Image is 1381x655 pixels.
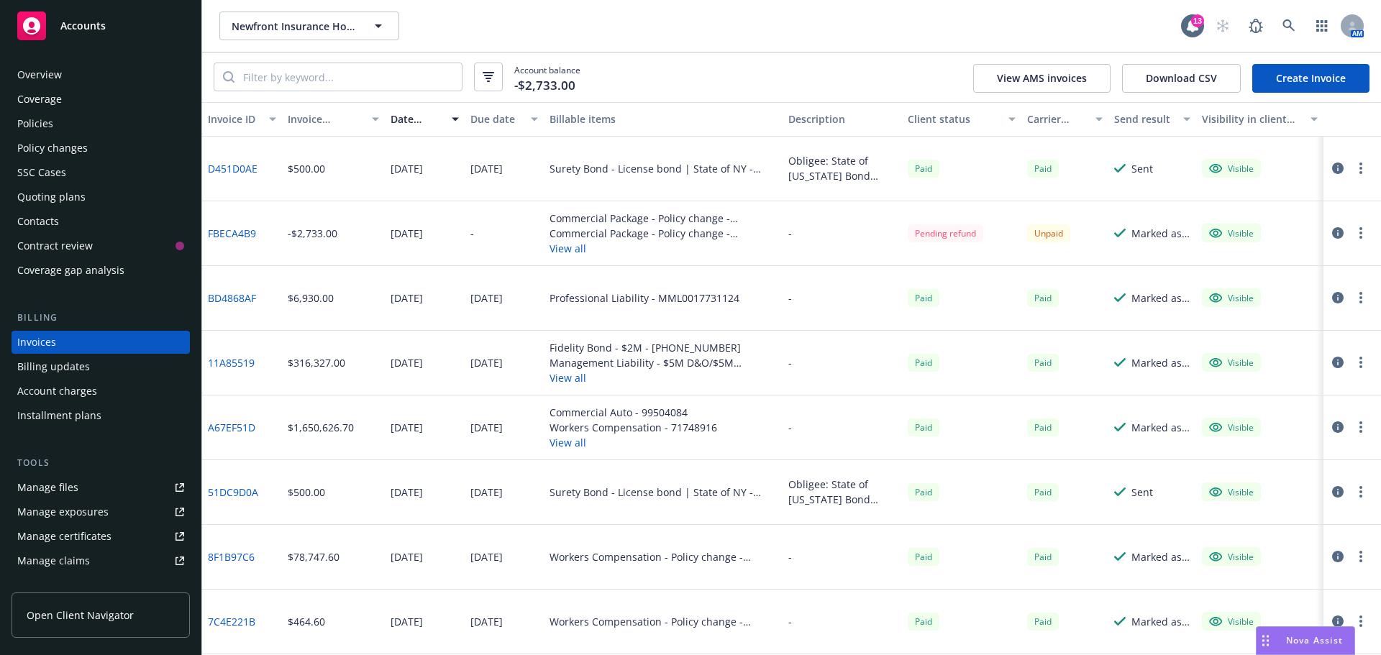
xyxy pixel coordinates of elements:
span: -$2,733.00 [514,76,575,95]
input: Filter by keyword... [234,63,462,91]
div: Workers Compensation - Policy change - 71748916 [550,549,777,564]
div: Due date [470,111,523,127]
div: Send result [1114,111,1175,127]
div: [DATE] [470,161,503,176]
div: Paid [908,160,939,178]
div: Invoice amount [288,111,364,127]
div: Commercial Auto - 99504084 [550,405,717,420]
button: Billable items [544,102,783,137]
a: Create Invoice [1252,64,1369,93]
button: Send result [1108,102,1196,137]
div: Unpaid [1027,224,1070,242]
div: [DATE] [470,549,503,564]
div: Policies [17,112,53,135]
div: Account charges [17,380,97,403]
div: Overview [17,63,62,86]
div: Paid [1027,548,1059,566]
div: Paid [908,613,939,631]
div: Paid [1027,289,1059,307]
div: Date issued [391,111,443,127]
div: - [788,355,792,370]
a: Manage certificates [12,525,190,548]
button: View all [550,241,777,256]
a: FBECA4B9 [208,226,256,241]
span: Account balance [514,64,580,91]
div: Carrier status [1027,111,1088,127]
div: [DATE] [470,290,503,306]
a: Policy changes [12,137,190,160]
a: BD4868AF [208,290,256,306]
div: Paid [908,354,939,372]
div: Paid [1027,354,1059,372]
div: [DATE] [391,485,423,500]
div: Visible [1209,356,1254,369]
div: Fidelity Bond - $2M - [PHONE_NUMBER] [550,340,777,355]
div: Billing [12,311,190,325]
a: 11A85519 [208,355,255,370]
div: Description [788,111,896,127]
span: Paid [1027,483,1059,501]
button: Nova Assist [1256,626,1355,655]
div: Manage files [17,476,78,499]
div: [DATE] [391,226,423,241]
div: Visible [1209,421,1254,434]
div: $1,650,626.70 [288,420,354,435]
div: SSC Cases [17,161,66,184]
div: $78,747.60 [288,549,339,564]
a: SSC Cases [12,161,190,184]
a: Contacts [12,210,190,233]
div: Commercial Package - Policy change - 36056029 [550,226,777,241]
div: Surety Bond - License bond | State of NY - 0783412 [550,485,777,500]
div: [DATE] [391,161,423,176]
div: Obligee: State of [US_STATE] Bond Amount: $50,000 Excess Line Broker Bond Renewal Premium Due [788,153,896,183]
div: Manage exposures [17,500,109,523]
div: Marked as sent [1131,226,1190,241]
button: Invoice amount [282,102,386,137]
div: Workers Compensation - 71748916 [550,420,717,435]
a: Accounts [12,6,190,46]
div: Sent [1131,161,1153,176]
div: $500.00 [288,485,325,500]
div: Tools [12,456,190,470]
a: Billing updates [12,355,190,378]
div: Paid [908,548,939,566]
button: Newfront Insurance Holdings, Inc. [219,12,399,40]
div: Visible [1209,226,1254,239]
span: Paid [1027,613,1059,631]
a: Coverage [12,88,190,111]
button: Carrier status [1021,102,1109,137]
a: Manage BORs [12,574,190,597]
div: [DATE] [391,290,423,306]
div: Obligee: State of [US_STATE] Bond Amount: $50,000 Excess Line Broker Bond Renewal Premium Due [788,477,896,507]
div: [DATE] [470,420,503,435]
div: Marked as sent [1131,549,1190,564]
a: Invoices [12,331,190,354]
div: [DATE] [470,355,503,370]
button: Client status [902,102,1021,137]
a: 51DC9D0A [208,485,258,500]
div: Paid [908,289,939,307]
div: Marked as sent [1131,420,1190,435]
div: Invoice ID [208,111,260,127]
a: Manage files [12,476,190,499]
div: - [788,226,792,241]
div: [DATE] [391,549,423,564]
a: A67EF51D [208,420,255,435]
span: Open Client Navigator [27,608,134,623]
div: Contract review [17,234,93,257]
button: Description [783,102,902,137]
div: - [788,549,792,564]
div: Visibility in client dash [1202,111,1302,127]
a: Coverage gap analysis [12,259,190,282]
button: Date issued [385,102,465,137]
div: Coverage [17,88,62,111]
button: View all [550,370,777,385]
div: - [788,290,792,306]
div: Visible [1209,485,1254,498]
a: Report a Bug [1241,12,1270,40]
